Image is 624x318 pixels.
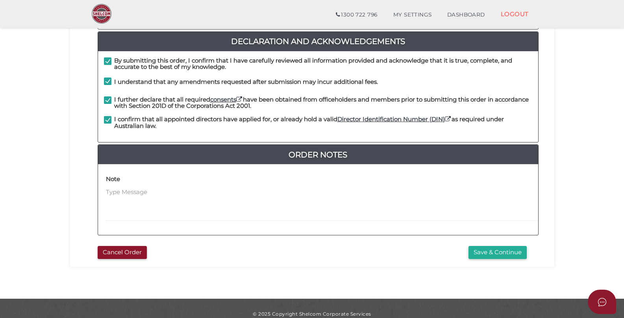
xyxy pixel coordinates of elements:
[493,6,537,22] a: LOGOUT
[328,7,385,23] a: 1300 722 796
[210,96,243,103] a: consents
[98,35,538,48] a: Declaration And Acknowledgements
[439,7,493,23] a: DASHBOARD
[468,246,527,259] button: Save & Continue
[588,290,616,314] button: Open asap
[106,176,120,183] h4: Note
[114,79,378,85] h4: I understand that any amendments requested after submission may incur additional fees.
[114,96,532,109] h4: I further declare that all required have been obtained from officeholders and members prior to su...
[385,7,440,23] a: MY SETTINGS
[114,57,532,70] h4: By submitting this order, I confirm that I have carefully reviewed all information provided and a...
[98,246,147,259] button: Cancel Order
[114,116,532,129] h4: I confirm that all appointed directors have applied for, or already hold a valid as required unde...
[98,148,538,161] a: Order Notes
[76,311,548,317] div: © 2025 Copyright Shelcom Corporate Services
[337,115,452,123] a: Director Identification Number (DIN)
